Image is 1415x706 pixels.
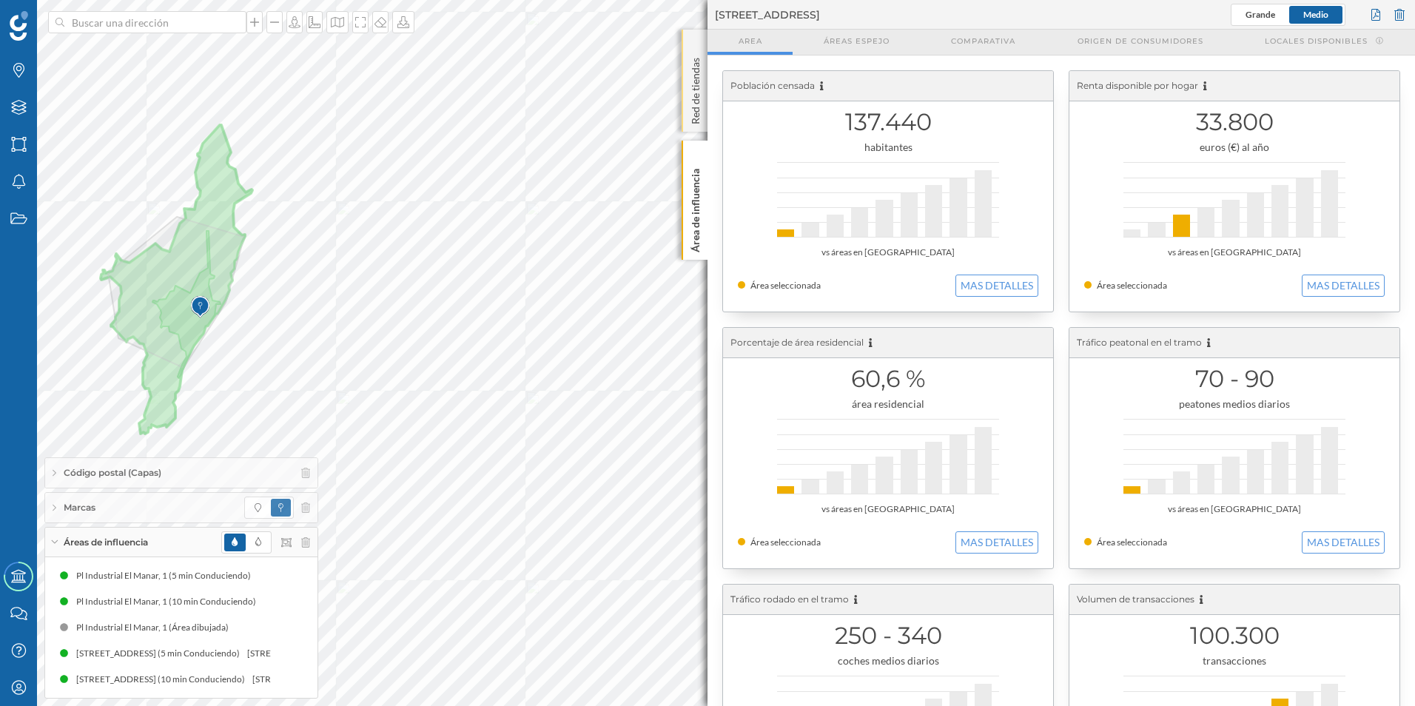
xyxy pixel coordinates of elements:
[738,245,1038,260] div: vs áreas en [GEOGRAPHIC_DATA]
[723,585,1053,615] div: Tráfico rodado en el tramo
[247,646,418,661] div: [STREET_ADDRESS] (5 min Conduciendo)
[723,328,1053,358] div: Porcentaje de área residencial
[76,568,258,583] div: Pl Industrial El Manar, 1 (5 min Conduciendo)
[1265,36,1368,47] span: Locales disponibles
[738,622,1038,650] h1: 250 - 340
[1302,275,1385,297] button: MAS DETALLES
[1246,9,1275,20] span: Grande
[1302,531,1385,554] button: MAS DETALLES
[738,108,1038,136] h1: 137.440
[1084,108,1385,136] h1: 33.800
[750,280,821,291] span: Área seleccionada
[739,36,762,47] span: Area
[723,71,1053,101] div: Población censada
[76,620,236,635] div: Pl Industrial El Manar, 1 (Área dibujada)
[191,292,209,322] img: Marker
[738,397,1038,411] div: área residencial
[688,163,703,252] p: Área de influencia
[1084,397,1385,411] div: peatones medios diarios
[738,365,1038,393] h1: 60,6 %
[76,594,263,609] div: Pl Industrial El Manar, 1 (10 min Conduciendo)
[10,11,28,41] img: Geoblink Logo
[64,466,161,480] span: Código postal (Capas)
[76,672,252,687] div: [STREET_ADDRESS] (10 min Conduciendo)
[1084,502,1385,517] div: vs áreas en [GEOGRAPHIC_DATA]
[30,10,82,24] span: Soporte
[1069,71,1399,101] div: Renta disponible por hogar
[1084,622,1385,650] h1: 100.300
[1084,245,1385,260] div: vs áreas en [GEOGRAPHIC_DATA]
[1303,9,1328,20] span: Medio
[738,502,1038,517] div: vs áreas en [GEOGRAPHIC_DATA]
[688,52,703,124] p: Red de tiendas
[1084,365,1385,393] h1: 70 - 90
[1097,537,1167,548] span: Área seleccionada
[750,537,821,548] span: Área seleccionada
[1078,36,1203,47] span: Origen de consumidores
[955,531,1038,554] button: MAS DETALLES
[1097,280,1167,291] span: Área seleccionada
[738,653,1038,668] div: coches medios diarios
[64,501,95,514] span: Marcas
[1069,585,1399,615] div: Volumen de transacciones
[1084,653,1385,668] div: transacciones
[824,36,890,47] span: Áreas espejo
[252,672,428,687] div: [STREET_ADDRESS] (10 min Conduciendo)
[1069,328,1399,358] div: Tráfico peatonal en el tramo
[951,36,1015,47] span: Comparativa
[738,140,1038,155] div: habitantes
[715,7,820,22] span: [STREET_ADDRESS]
[955,275,1038,297] button: MAS DETALLES
[1084,140,1385,155] div: euros (€) al año
[76,646,247,661] div: [STREET_ADDRESS] (5 min Conduciendo)
[64,536,148,549] span: Áreas de influencia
